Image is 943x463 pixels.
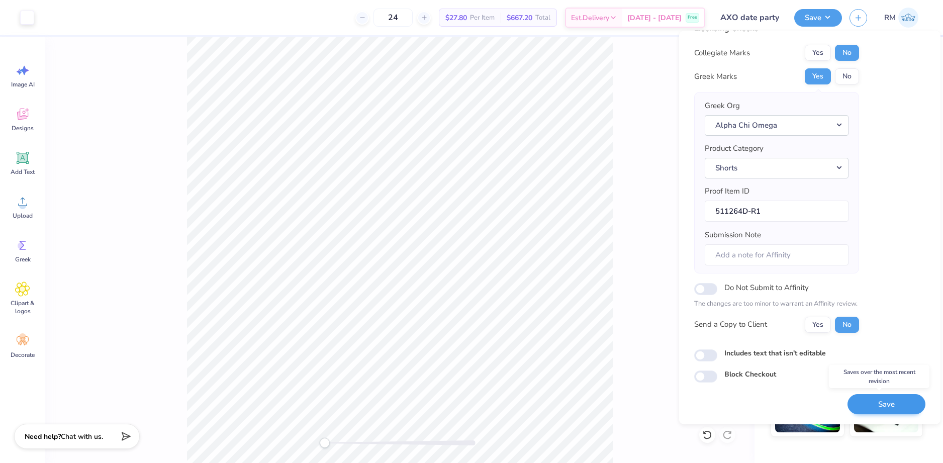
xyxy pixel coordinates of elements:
p: The changes are too minor to warrant an Affinity review. [694,299,859,309]
button: No [835,317,859,333]
label: Includes text that isn't editable [724,348,826,358]
button: No [835,45,859,61]
span: Designs [12,124,34,132]
label: Block Checkout [724,369,776,380]
span: Add Text [11,168,35,176]
span: [DATE] - [DATE] [627,13,682,23]
span: Est. Delivery [571,13,609,23]
span: Upload [13,212,33,220]
img: Roberta Manuel [898,8,918,28]
span: Greek [15,255,31,263]
label: Proof Item ID [705,186,749,197]
button: No [835,68,859,84]
span: $667.20 [507,13,532,23]
label: Greek Org [705,100,740,112]
div: Greek Marks [694,71,737,82]
span: Total [535,13,550,23]
input: Add a note for Affinity [705,244,848,266]
span: Clipart & logos [6,299,39,315]
span: Image AI [11,80,35,88]
div: Accessibility label [320,438,330,448]
button: Yes [805,68,831,84]
button: Save [794,9,842,27]
button: Shorts [705,158,848,178]
div: Send a Copy to Client [694,319,767,330]
span: RM [884,12,896,24]
button: Alpha Chi Omega [705,115,848,136]
a: RM [880,8,923,28]
button: Yes [805,317,831,333]
div: Saves over the most recent revision [829,365,929,388]
label: Do Not Submit to Affinity [724,281,809,294]
span: Decorate [11,351,35,359]
input: – – [373,9,413,27]
div: Collegiate Marks [694,47,750,59]
button: Yes [805,45,831,61]
button: Save [847,394,925,415]
label: Product Category [705,143,764,154]
span: Free [688,14,697,21]
strong: Need help? [25,432,61,441]
span: Per Item [470,13,495,23]
span: $27.80 [445,13,467,23]
input: Untitled Design [713,8,787,28]
label: Submission Note [705,229,761,241]
span: Chat with us. [61,432,103,441]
